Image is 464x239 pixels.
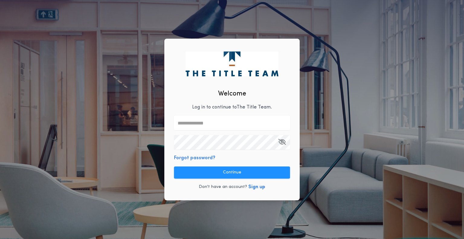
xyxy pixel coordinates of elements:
h2: Welcome [218,89,246,99]
p: Don't have an account? [199,184,247,190]
button: Forgot password? [174,154,215,162]
button: Continue [174,166,290,179]
img: logo [185,51,278,76]
button: Sign up [248,183,265,191]
p: Log in to continue to The Title Team . [192,104,272,111]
